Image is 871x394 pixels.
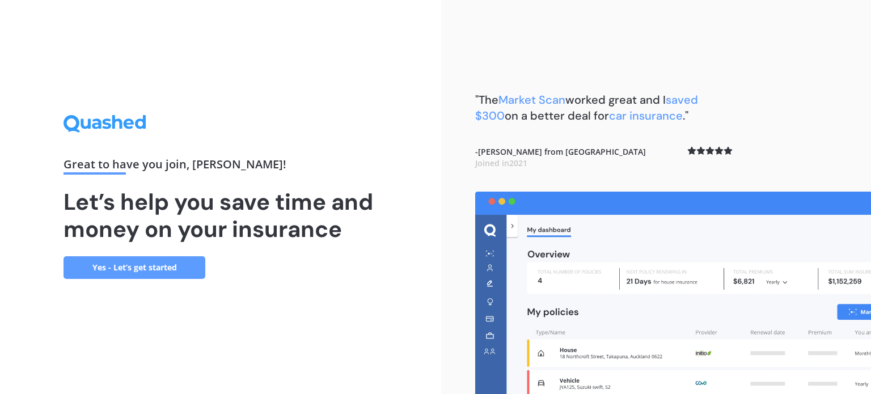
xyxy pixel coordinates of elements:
span: Market Scan [498,92,565,107]
span: Joined in 2021 [475,158,527,168]
span: car insurance [609,108,683,123]
b: - [PERSON_NAME] from [GEOGRAPHIC_DATA] [475,146,646,168]
h1: Let’s help you save time and money on your insurance [64,188,378,243]
span: saved $300 [475,92,698,123]
b: "The worked great and I on a better deal for ." [475,92,698,123]
a: Yes - Let’s get started [64,256,205,279]
img: dashboard.webp [475,192,871,394]
div: Great to have you join , [PERSON_NAME] ! [64,159,378,175]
